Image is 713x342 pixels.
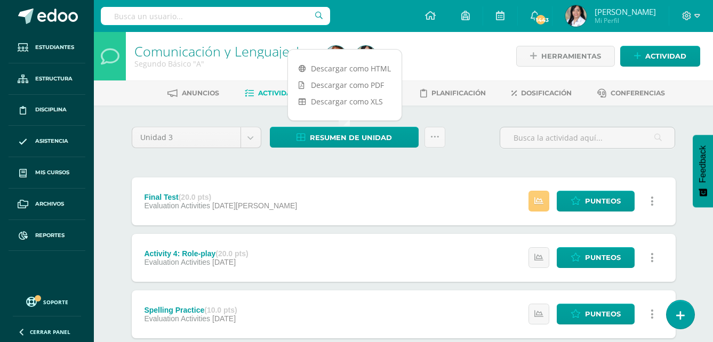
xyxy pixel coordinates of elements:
[288,93,402,110] a: Descargar como XLS
[35,137,68,145] span: Asistencia
[212,314,236,323] span: [DATE]
[431,89,486,97] span: Planificación
[179,193,211,201] strong: (20.0 pts)
[144,249,248,258] div: Activity 4: Role-play
[35,200,64,208] span: Archivos
[245,85,305,102] a: Actividades
[9,220,85,251] a: Reportes
[9,63,85,95] a: Estructura
[140,127,233,148] span: Unidad 3
[535,14,547,26] span: 1443
[557,304,635,324] a: Punteos
[144,306,237,314] div: Spelling Practice
[144,314,210,323] span: Evaluation Activities
[693,135,713,207] button: Feedback - Mostrar encuesta
[585,304,621,324] span: Punteos
[101,7,330,25] input: Busca un usuario...
[595,6,656,17] span: [PERSON_NAME]
[9,95,85,126] a: Disciplina
[134,44,313,59] h1: Comunicación y Lenguaje, Idioma Extranjero
[595,16,656,25] span: Mi Perfil
[204,306,237,314] strong: (10.0 pts)
[511,85,572,102] a: Dosificación
[9,32,85,63] a: Estudiantes
[645,46,686,66] span: Actividad
[35,43,74,52] span: Estudiantes
[132,127,261,148] a: Unidad 3
[288,77,402,93] a: Descargar como PDF
[698,145,708,183] span: Feedback
[35,105,67,114] span: Disciplina
[516,46,615,67] a: Herramientas
[541,46,601,66] span: Herramientas
[167,85,219,102] a: Anuncios
[325,46,347,67] img: 17867b346fd2fc05e59add6266d41238.png
[565,5,587,27] img: 370ed853a3a320774bc16059822190fc.png
[35,231,65,240] span: Reportes
[521,89,572,97] span: Dosificación
[355,46,376,67] img: 370ed853a3a320774bc16059822190fc.png
[420,85,486,102] a: Planificación
[585,248,621,267] span: Punteos
[35,75,73,83] span: Estructura
[35,168,69,177] span: Mis cursos
[215,249,248,258] strong: (20.0 pts)
[270,127,419,148] a: Resumen de unidad
[258,89,305,97] span: Actividades
[144,193,297,201] div: Final Test
[310,128,392,148] span: Resumen de unidad
[13,294,81,308] a: Soporte
[144,258,210,266] span: Evaluation Activities
[9,189,85,220] a: Archivos
[9,126,85,157] a: Asistencia
[134,59,313,69] div: Segundo Básico 'A'
[212,201,297,210] span: [DATE][PERSON_NAME]
[557,247,635,268] a: Punteos
[43,298,68,306] span: Soporte
[30,328,70,336] span: Cerrar panel
[620,46,700,67] a: Actividad
[288,60,402,77] a: Descargar como HTML
[182,89,219,97] span: Anuncios
[212,258,236,266] span: [DATE]
[611,89,665,97] span: Conferencias
[557,191,635,211] a: Punteos
[9,157,85,189] a: Mis cursos
[597,85,665,102] a: Conferencias
[500,127,675,148] input: Busca la actividad aquí...
[585,191,621,211] span: Punteos
[144,201,210,210] span: Evaluation Activities
[134,42,404,60] a: Comunicación y Lenguaje, Idioma Extranjero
